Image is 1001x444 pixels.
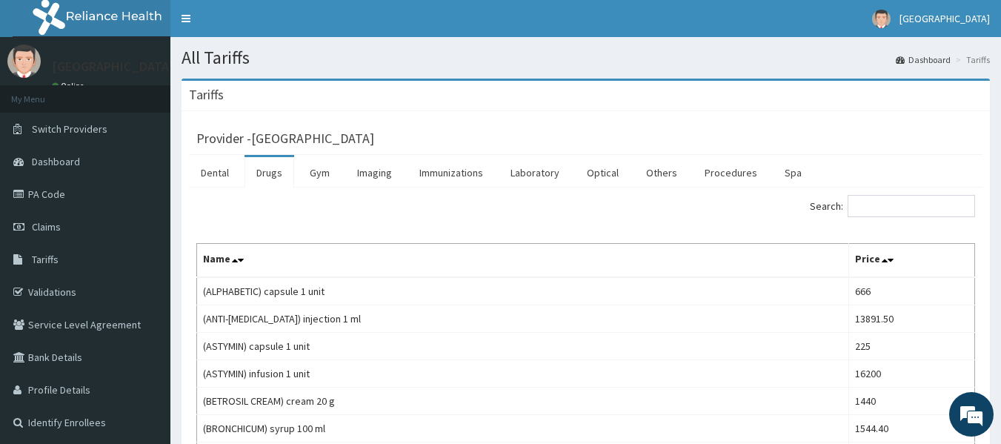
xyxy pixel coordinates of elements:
[32,122,107,136] span: Switch Providers
[896,53,951,66] a: Dashboard
[848,195,975,217] input: Search:
[52,60,174,73] p: [GEOGRAPHIC_DATA]
[197,415,849,443] td: (BRONCHICUM) syrup 100 ml
[197,305,849,333] td: (ANTI-[MEDICAL_DATA]) injection 1 ml
[848,333,974,360] td: 225
[634,157,689,188] a: Others
[848,415,974,443] td: 1544.40
[848,244,974,278] th: Price
[245,157,294,188] a: Drugs
[408,157,495,188] a: Immunizations
[848,277,974,305] td: 666
[197,360,849,388] td: (ASTYMIN) infusion 1 unit
[872,10,891,28] img: User Image
[7,44,41,78] img: User Image
[189,88,224,102] h3: Tariffs
[32,220,61,233] span: Claims
[196,132,374,145] h3: Provider - [GEOGRAPHIC_DATA]
[197,388,849,415] td: (BETROSIL CREAM) cream 20 g
[848,360,974,388] td: 16200
[182,48,990,67] h1: All Tariffs
[848,388,974,415] td: 1440
[693,157,769,188] a: Procedures
[848,305,974,333] td: 13891.50
[32,155,80,168] span: Dashboard
[197,333,849,360] td: (ASTYMIN) capsule 1 unit
[197,277,849,305] td: (ALPHABETIC) capsule 1 unit
[810,195,975,217] label: Search:
[197,244,849,278] th: Name
[32,253,59,266] span: Tariffs
[899,12,990,25] span: [GEOGRAPHIC_DATA]
[52,81,87,91] a: Online
[773,157,814,188] a: Spa
[189,157,241,188] a: Dental
[298,157,342,188] a: Gym
[499,157,571,188] a: Laboratory
[952,53,990,66] li: Tariffs
[345,157,404,188] a: Imaging
[575,157,631,188] a: Optical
